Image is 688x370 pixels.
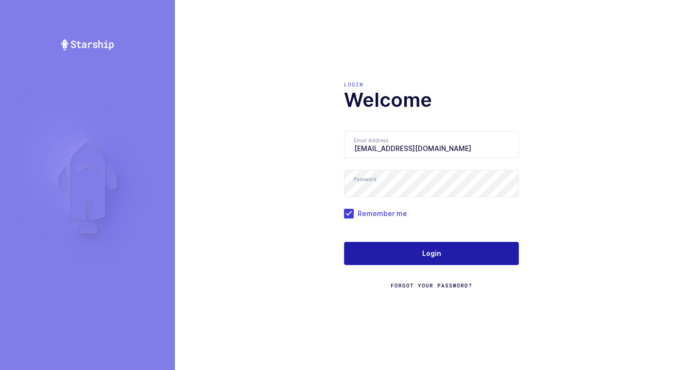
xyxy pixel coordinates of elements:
[60,39,115,50] img: Starship
[344,131,519,158] input: Email Address
[422,249,441,258] span: Login
[344,81,519,88] div: Login
[344,88,519,112] h1: Welcome
[354,209,407,218] span: Remember me
[344,242,519,265] button: Login
[344,170,519,197] input: Password
[391,282,472,289] a: Forgot Your Password?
